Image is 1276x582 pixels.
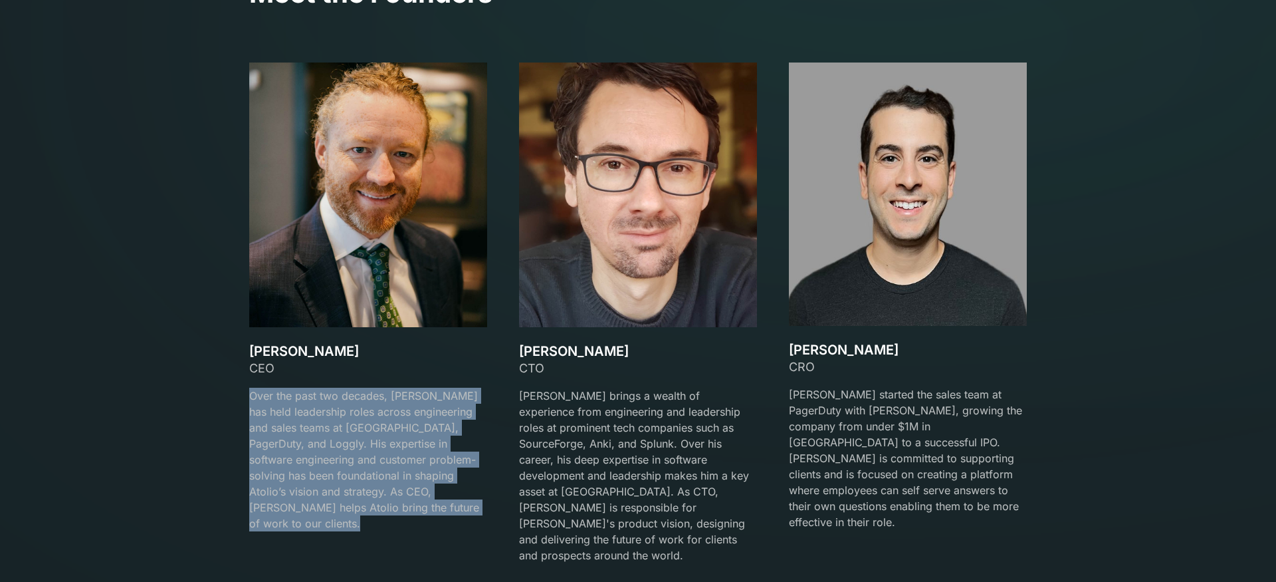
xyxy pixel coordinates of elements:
[249,343,487,359] h3: [PERSON_NAME]
[519,343,757,359] h3: [PERSON_NAME]
[519,63,757,327] img: team
[249,388,487,531] p: Over the past two decades, [PERSON_NAME] has held leadership roles across engineering and sales t...
[789,63,1027,326] img: team
[789,358,1027,376] div: CRO
[249,359,487,377] div: CEO
[519,388,757,563] p: [PERSON_NAME] brings a wealth of experience from engineering and leadership roles at prominent te...
[789,386,1027,530] p: [PERSON_NAME] started the sales team at PagerDuty with [PERSON_NAME], growing the company from un...
[519,359,757,377] div: CTO
[789,342,1027,358] h3: [PERSON_NAME]
[249,63,487,327] img: team
[1210,518,1276,582] iframe: Chat Widget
